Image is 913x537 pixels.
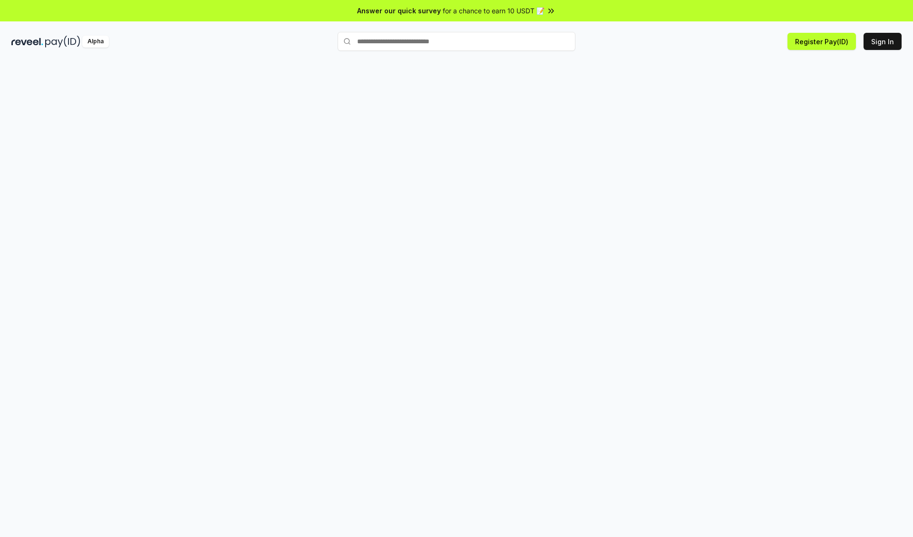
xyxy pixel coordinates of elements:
button: Register Pay(ID) [787,33,856,50]
img: reveel_dark [11,36,43,48]
span: Answer our quick survey [357,6,441,16]
img: pay_id [45,36,80,48]
span: for a chance to earn 10 USDT 📝 [443,6,544,16]
div: Alpha [82,36,109,48]
button: Sign In [864,33,902,50]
